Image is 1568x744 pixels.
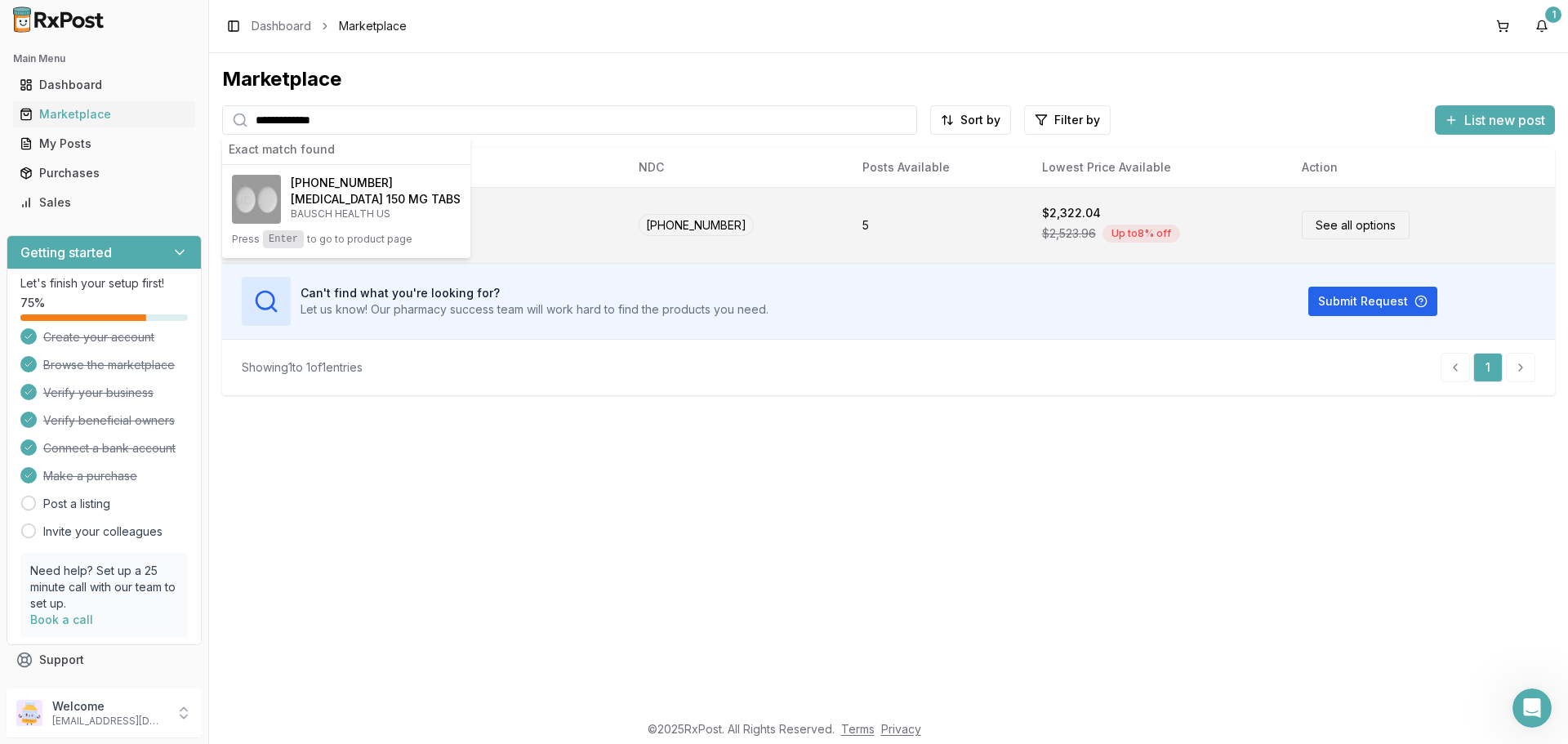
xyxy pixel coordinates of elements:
[7,7,111,33] img: RxPost Logo
[43,385,154,401] span: Verify your business
[30,613,93,626] a: Book a call
[1024,105,1111,135] button: Filter by
[291,175,393,191] span: [PHONE_NUMBER]
[13,188,195,217] a: Sales
[43,357,175,373] span: Browse the marketplace
[13,129,195,158] a: My Posts
[20,136,189,152] div: My Posts
[849,148,1029,187] th: Posts Available
[1308,287,1437,316] button: Submit Request
[242,359,363,376] div: Showing 1 to 1 of 1 entries
[252,18,407,34] nav: breadcrumb
[20,165,189,181] div: Purchases
[7,101,202,127] button: Marketplace
[626,148,849,187] th: NDC
[222,66,1555,92] div: Marketplace
[16,700,42,726] img: User avatar
[7,72,202,98] button: Dashboard
[20,295,45,311] span: 75 %
[43,523,163,540] a: Invite your colleagues
[263,230,304,248] kbd: Enter
[232,175,281,224] img: Relistor 150 MG TABS
[52,698,166,715] p: Welcome
[30,563,178,612] p: Need help? Set up a 25 minute call with our team to set up.
[960,112,1000,128] span: Sort by
[7,675,202,704] button: Feedback
[841,722,875,736] a: Terms
[1289,148,1555,187] th: Action
[339,18,407,34] span: Marketplace
[1042,205,1101,221] div: $2,322.04
[301,301,768,318] p: Let us know! Our pharmacy success team will work hard to find the products you need.
[52,715,166,728] p: [EMAIL_ADDRESS][DOMAIN_NAME]
[43,412,175,429] span: Verify beneficial owners
[301,285,768,301] h3: Can't find what you're looking for?
[222,165,470,258] button: Relistor 150 MG TABS[PHONE_NUMBER][MEDICAL_DATA] 150 MG TABSBAUSCH HEALTH USPressEnterto go to pr...
[1529,13,1555,39] button: 1
[1042,225,1096,242] span: $2,523.96
[291,191,461,207] h4: [MEDICAL_DATA] 150 MG TABS
[20,106,189,123] div: Marketplace
[7,189,202,216] button: Sales
[7,645,202,675] button: Support
[1435,105,1555,135] button: List new post
[7,160,202,186] button: Purchases
[43,468,137,484] span: Make a purchase
[39,681,95,697] span: Feedback
[43,329,154,345] span: Create your account
[232,233,260,246] span: Press
[1441,353,1535,382] nav: pagination
[20,275,188,292] p: Let's finish your setup first!
[222,135,470,165] div: Exact match found
[881,722,921,736] a: Privacy
[1545,7,1561,23] div: 1
[43,496,110,512] a: Post a listing
[1029,148,1289,187] th: Lowest Price Available
[1464,110,1545,130] span: List new post
[13,52,195,65] h2: Main Menu
[1302,211,1410,239] a: See all options
[1435,114,1555,130] a: List new post
[20,243,112,262] h3: Getting started
[930,105,1011,135] button: Sort by
[1512,688,1552,728] iframe: Intercom live chat
[43,440,176,457] span: Connect a bank account
[7,131,202,157] button: My Posts
[20,194,189,211] div: Sales
[13,158,195,188] a: Purchases
[1054,112,1100,128] span: Filter by
[13,70,195,100] a: Dashboard
[13,100,195,129] a: Marketplace
[1102,225,1180,243] div: Up to 8 % off
[20,77,189,93] div: Dashboard
[1473,353,1503,382] a: 1
[307,233,412,246] span: to go to product page
[291,207,461,221] p: BAUSCH HEALTH US
[639,214,754,236] span: [PHONE_NUMBER]
[849,187,1029,263] td: 5
[252,18,311,34] a: Dashboard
